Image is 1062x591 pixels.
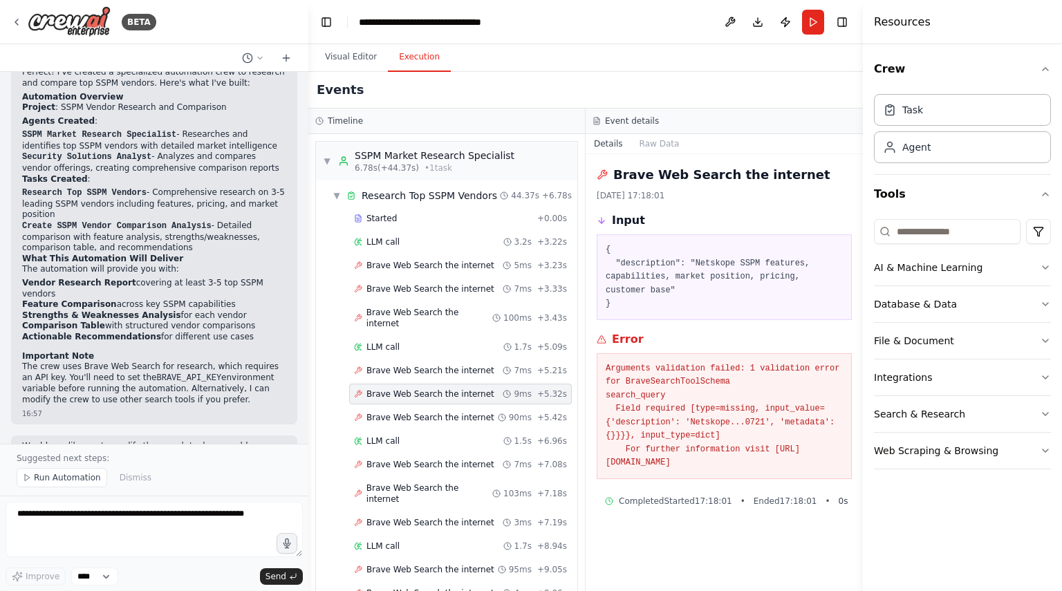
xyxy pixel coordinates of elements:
span: + 5.09s [537,341,567,353]
span: Brave Web Search the internet [366,482,492,505]
li: with structured vendor comparisons [22,321,286,332]
span: + 5.32s [537,388,567,400]
div: Tools [874,214,1051,480]
span: LLM call [366,236,400,247]
strong: Feature Comparison [22,299,117,309]
li: for each vendor [22,310,286,321]
span: Brave Web Search the internet [366,459,494,470]
span: Started [366,213,397,224]
span: 100ms [503,312,532,323]
span: 95ms [509,564,532,575]
div: Crew [874,88,1051,174]
span: + 9.05s [537,564,567,575]
div: SSPM Market Research Specialist [355,149,514,162]
span: LLM call [366,541,400,552]
span: 1.7s [514,341,532,353]
div: [DATE] 17:18:01 [597,190,852,201]
button: Improve [6,567,66,585]
button: Hide right sidebar [832,12,852,32]
div: 16:57 [22,409,286,419]
code: Research Top SSPM Vendors [22,188,147,198]
code: Security Solutions Analyst [22,152,151,162]
li: - Comprehensive research on 3-5 leading SSPM vendors including features, pricing, and market posi... [22,187,286,221]
span: 9ms [514,388,532,400]
span: • 1 task [425,162,452,173]
button: Execution [388,43,451,72]
span: ▼ [333,190,341,201]
span: Send [265,571,286,582]
button: Details [586,134,631,153]
span: Brave Web Search the internet [366,388,494,400]
p: Perfect! I've created a specialized automation crew to research and compare top SSPM vendors. Her... [22,67,286,88]
span: LLM call [366,435,400,447]
button: Web Scraping & Browsing [874,433,1051,469]
strong: Comparison Table [22,321,105,330]
pre: Arguments validation failed: 1 validation error for BraveSearchToolSchema search_query Field requ... [606,362,843,470]
button: Database & Data [874,286,1051,322]
h2: Brave Web Search the internet [613,165,830,185]
p: : [22,116,286,127]
strong: Strengths & Weaknesses Analysis [22,310,181,320]
button: File & Document [874,323,1051,359]
li: - Detailed comparison with feature analysis, strengths/weaknesses, comparison table, and recommen... [22,221,286,254]
p: Suggested next steps: [17,453,292,464]
span: • [825,496,830,507]
h2: Events [317,80,364,100]
p: : [22,174,286,185]
button: Hide left sidebar [317,12,336,32]
span: ▼ [323,156,331,167]
code: Create SSPM Vendor Comparison Analysis [22,221,212,231]
span: 1.5s [514,435,532,447]
li: across key SSPM capabilities [22,299,286,310]
button: Integrations [874,359,1051,395]
span: 90ms [509,412,532,423]
strong: Vendor Research Report [22,278,136,288]
span: 3ms [514,517,532,528]
p: The crew uses Brave Web Search for research, which requires an API key. You'll need to set the en... [22,362,286,405]
span: Dismiss [120,472,151,483]
strong: What This Automation Will Deliver [22,254,183,263]
span: + 3.33s [537,283,567,294]
div: Task [902,103,923,117]
button: Dismiss [113,468,158,487]
span: + 8.94s [537,541,567,552]
span: + 7.19s [537,517,567,528]
span: Started 17:18:01 [664,496,732,507]
li: covering at least 3-5 top SSPM vendors [22,278,286,299]
span: Improve [26,571,59,582]
span: + 6.96s [537,435,567,447]
span: Brave Web Search the internet [366,283,494,294]
strong: Automation Overview [22,92,123,102]
span: Brave Web Search the internet [366,260,494,271]
span: Brave Web Search the internet [366,307,492,329]
span: 44.37s [511,190,539,201]
span: • [740,496,745,507]
strong: Tasks Created [22,174,88,184]
button: Crew [874,50,1051,88]
li: for different use cases [22,332,286,343]
button: Start a new chat [275,50,297,66]
strong: Important Note [22,351,94,361]
p: Would you like me to modify the search tools or would you prefer to set up the Brave API key and ... [22,441,286,473]
code: BRAVE_API_KEY [156,373,221,383]
button: Search & Research [874,396,1051,432]
span: + 7.18s [537,488,567,499]
button: AI & Machine Learning [874,250,1051,285]
span: + 0.00s [537,213,567,224]
span: + 5.21s [537,365,567,376]
h3: Input [612,212,645,229]
span: Completed [619,496,664,507]
button: Raw Data [631,134,688,153]
h3: Timeline [328,115,363,126]
img: Logo [28,6,111,37]
span: 7ms [514,459,532,470]
span: + 3.23s [537,260,567,271]
button: Send [260,568,303,585]
span: 7ms [514,365,532,376]
button: Run Automation [17,468,107,487]
strong: Project [22,102,55,112]
pre: { "description": "Netskope SSPM features, capabilities, market position, pricing, customer base" } [606,243,843,311]
li: - Researches and identifies top SSPM vendors with detailed market intelligence [22,129,286,151]
p: : SSPM Vendor Research and Comparison [22,102,286,113]
strong: Actionable Recommendations [22,332,161,341]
